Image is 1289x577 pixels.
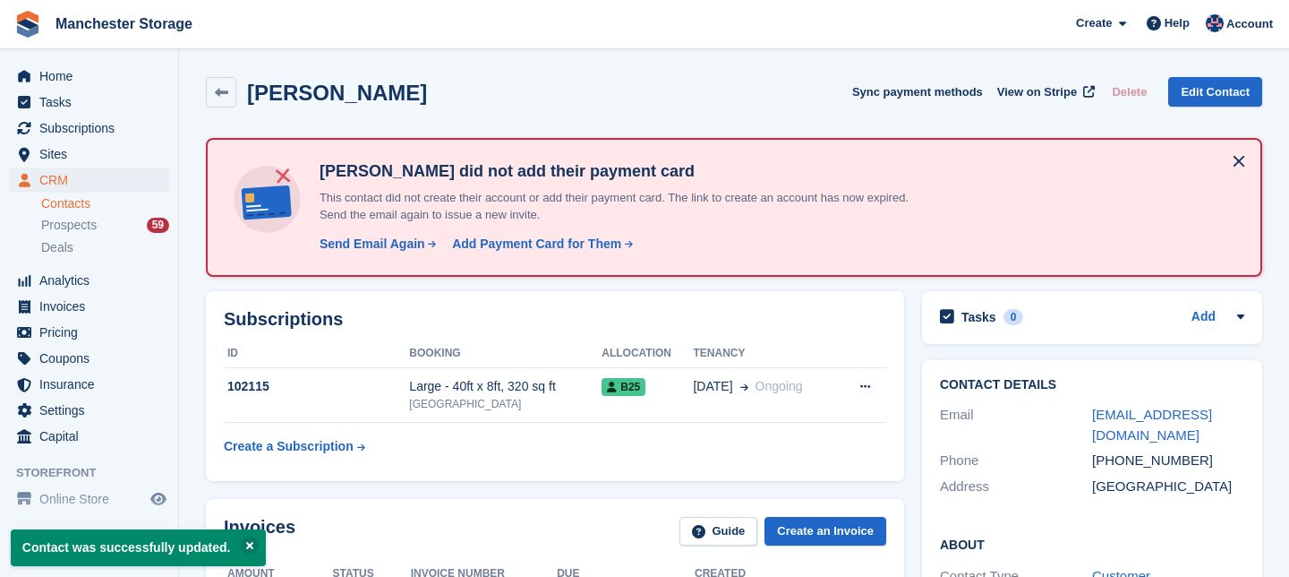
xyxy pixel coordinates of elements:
[764,517,886,547] a: Create an Invoice
[224,437,354,456] div: Create a Subscription
[39,142,147,167] span: Sites
[409,340,602,368] th: Booking
[1003,309,1024,325] div: 0
[41,217,97,234] span: Prospects
[940,451,1092,471] div: Phone
[39,116,147,141] span: Subscriptions
[1168,77,1262,107] a: Edit Contact
[1092,451,1244,471] div: [PHONE_NUMBER]
[9,90,169,115] a: menu
[9,398,169,423] a: menu
[148,488,169,510] a: Preview store
[39,424,147,449] span: Capital
[1092,407,1212,443] a: [EMAIL_ADDRESS][DOMAIN_NAME]
[9,294,169,319] a: menu
[409,396,602,412] div: [GEOGRAPHIC_DATA]
[41,239,73,256] span: Deals
[1226,15,1273,33] span: Account
[445,235,635,254] a: Add Payment Card for Them
[41,195,169,212] a: Contacts
[320,235,425,254] div: Send Email Again
[39,90,147,115] span: Tasks
[452,235,621,254] div: Add Payment Card for Them
[224,517,295,547] h2: Invoices
[312,189,939,224] p: This contact did not create their account or add their payment card. The link to create an accoun...
[224,430,365,463] a: Create a Subscription
[990,77,1098,107] a: View on Stripe
[147,218,169,233] div: 59
[693,340,836,368] th: Tenancy
[997,83,1077,101] span: View on Stripe
[39,487,147,512] span: Online Store
[9,372,169,397] a: menu
[9,346,169,371] a: menu
[224,309,886,330] h2: Subscriptions
[9,424,169,449] a: menu
[39,268,147,293] span: Analytics
[693,377,732,396] span: [DATE]
[1105,77,1154,107] button: Delete
[409,377,602,396] div: Large - 40ft x 8ft, 320 sq ft
[9,168,169,193] a: menu
[312,161,939,182] h4: [PERSON_NAME] did not add their payment card
[755,379,803,393] span: Ongoing
[41,238,169,257] a: Deals
[852,77,983,107] button: Sync payment methods
[16,464,178,482] span: Storefront
[39,346,147,371] span: Coupons
[14,11,41,38] img: stora-icon-8386f47178a22dfd0bd8f6a31ec36ba5ce8667c1dd55bd0f319d3a0aa187defe.svg
[11,530,266,566] p: Contact was successfully updated.
[9,116,169,141] a: menu
[229,161,305,237] img: no-card-linked-e7822e413c904bf8b177c4d89f31251c4716f9871600ec3ca5bfc59e148c83f4.svg
[39,294,147,319] span: Invoices
[224,340,409,368] th: ID
[9,64,169,89] a: menu
[39,64,147,89] span: Home
[940,477,1092,497] div: Address
[39,398,147,423] span: Settings
[39,320,147,345] span: Pricing
[602,378,645,396] span: B25
[39,372,147,397] span: Insurance
[940,535,1244,553] h2: About
[1165,14,1190,32] span: Help
[602,340,693,368] th: Allocation
[9,487,169,512] a: menu
[940,378,1244,392] h2: Contact Details
[1076,14,1112,32] span: Create
[961,309,996,325] h2: Tasks
[9,320,169,345] a: menu
[940,405,1092,445] div: Email
[224,377,409,396] div: 102115
[1191,307,1216,328] a: Add
[9,268,169,293] a: menu
[39,168,147,193] span: CRM
[1092,477,1244,497] div: [GEOGRAPHIC_DATA]
[247,81,427,105] h2: [PERSON_NAME]
[41,216,169,235] a: Prospects 59
[9,142,169,167] a: menu
[679,517,758,547] a: Guide
[48,9,200,39] a: Manchester Storage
